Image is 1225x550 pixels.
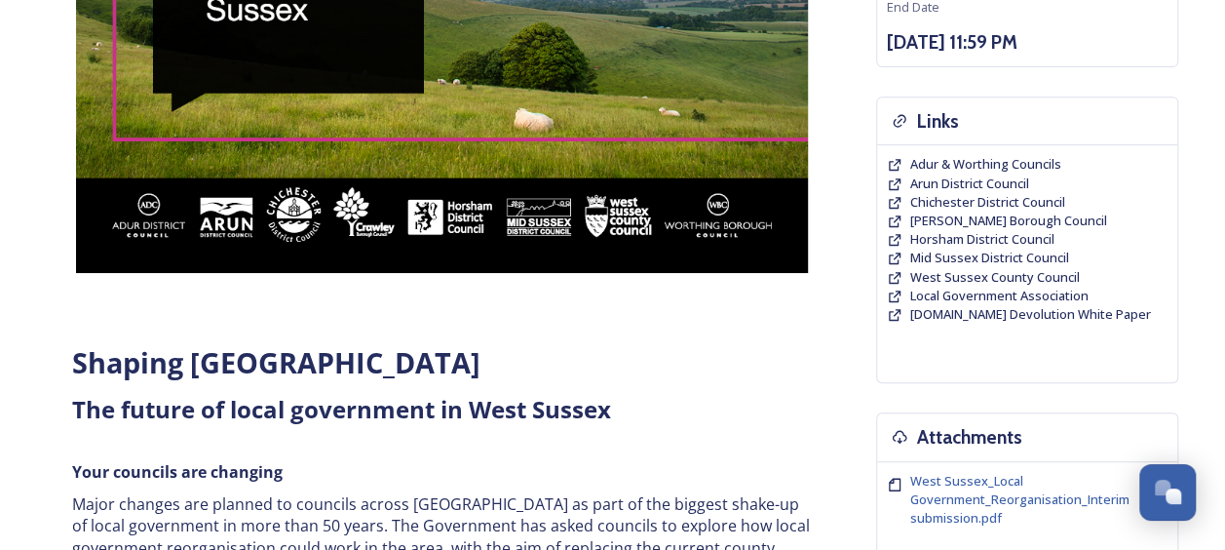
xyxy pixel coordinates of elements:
strong: The future of local government in West Sussex [72,393,611,425]
span: [DOMAIN_NAME] Devolution White Paper [910,305,1151,323]
h3: Links [917,107,959,136]
span: Local Government Association [910,287,1089,304]
a: Arun District Council [910,175,1029,193]
strong: Your councils are changing [72,461,283,483]
span: West Sussex County Council [910,268,1080,286]
a: Local Government Association [910,287,1089,305]
h3: Attachments [917,423,1022,452]
span: Horsham District Council [910,230,1054,248]
h3: [DATE] 11:59 PM [887,28,1168,57]
a: Adur & Worthing Councils [910,155,1061,174]
span: Chichester District Council [910,193,1065,211]
span: Mid Sussex District Council [910,249,1069,266]
a: Horsham District Council [910,230,1054,249]
span: West Sussex_Local Government_Reorganisation_Interim submission.pdf [910,472,1129,527]
a: [PERSON_NAME] Borough Council [910,212,1107,230]
span: Arun District Council [910,175,1029,192]
a: West Sussex County Council [910,268,1080,287]
button: Open Chat [1139,464,1196,521]
a: Mid Sussex District Council [910,249,1069,267]
strong: Shaping [GEOGRAPHIC_DATA] [72,343,480,381]
span: Adur & Worthing Councils [910,155,1061,173]
a: [DOMAIN_NAME] Devolution White Paper [910,305,1151,324]
span: [PERSON_NAME] Borough Council [910,212,1107,229]
a: Chichester District Council [910,193,1065,212]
